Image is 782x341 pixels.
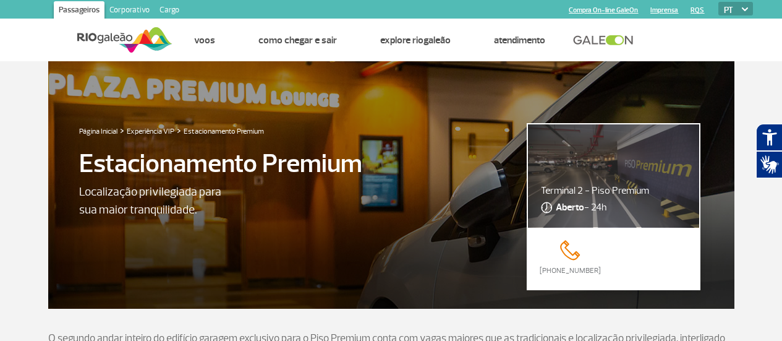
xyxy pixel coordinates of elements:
[127,127,174,136] a: Experiência VIP
[494,34,545,46] a: Atendimento
[258,34,337,46] a: Como chegar e sair
[756,124,782,151] button: Abrir recursos assistivos.
[79,183,236,218] p: Localização privilegiada para sua maior tranquilidade.
[556,200,606,215] span: - 24h
[79,144,362,183] p: Estacionamento Premium
[54,1,104,21] a: Passageiros
[756,151,782,178] button: Abrir tradutor de língua de sinais.
[120,123,124,137] a: >
[194,34,215,46] a: Voos
[756,124,782,178] div: Plugin de acessibilidade da Hand Talk.
[691,6,704,14] a: RQS
[104,1,155,21] a: Corporativo
[650,6,678,14] a: Imprensa
[569,6,638,14] a: Compra On-line GaleOn
[556,201,584,214] strong: Aberto
[528,265,613,277] a: [PHONE_NUMBER]
[541,183,686,198] p: Terminal 2 - Piso Premium
[79,127,117,136] a: Página Inicial
[155,1,184,21] a: Cargo
[177,123,181,137] a: >
[184,127,264,136] a: Estacionamento Premium
[380,34,451,46] a: Explore RIOgaleão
